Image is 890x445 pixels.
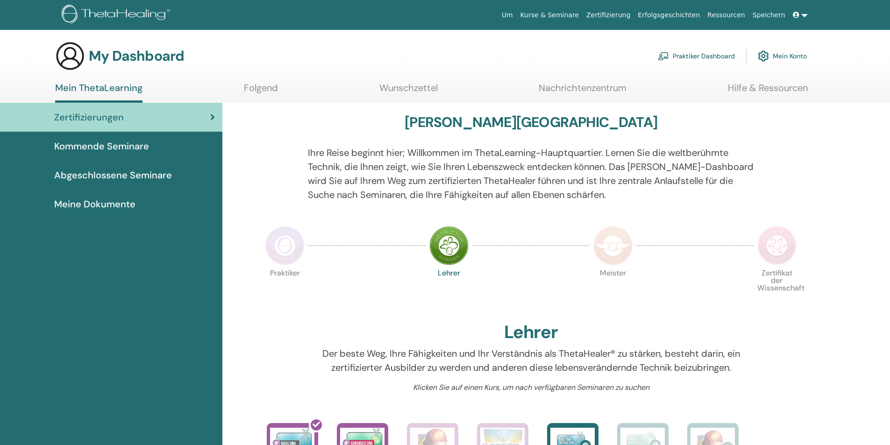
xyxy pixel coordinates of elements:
p: Der beste Weg, Ihre Fähigkeiten und Ihr Verständnis als ThetaHealer® zu stärken, besteht darin, e... [308,346,754,374]
span: Kommende Seminare [54,139,149,153]
a: Folgend [244,82,278,100]
a: Kurse & Seminare [517,7,583,24]
a: Um [498,7,517,24]
p: Zertifikat der Wissenschaft [757,269,797,309]
h2: Lehrer [504,322,558,343]
a: Zertifizierung [583,7,634,24]
a: Erfolgsgeschichten [634,7,704,24]
span: Abgeschlossene Seminare [54,168,172,182]
a: Mein ThetaLearning [55,82,142,103]
p: Ihre Reise beginnt hier; Willkommen im ThetaLearning-Hauptquartier. Lernen Sie die weltberühmte T... [308,146,754,202]
span: Zertifizierungen [54,110,124,124]
a: Mein Konto [758,46,807,66]
p: Praktiker [265,269,305,309]
a: Ressourcen [704,7,748,24]
span: Meine Dokumente [54,197,135,211]
h3: My Dashboard [89,48,184,64]
a: Speichern [749,7,789,24]
a: Wunschzettel [379,82,438,100]
p: Meister [593,269,633,309]
img: cog.svg [758,48,769,64]
a: Praktiker Dashboard [658,46,735,66]
img: Certificate of Science [757,226,797,265]
img: logo.png [62,5,173,26]
p: Klicken Sie auf einen Kurs, um nach verfügbaren Seminaren zu suchen [308,382,754,393]
img: Practitioner [265,226,305,265]
img: generic-user-icon.jpg [55,41,85,71]
a: Hilfe & Ressourcen [728,82,808,100]
img: Master [593,226,633,265]
p: Lehrer [429,269,469,309]
a: Nachrichtenzentrum [539,82,627,100]
h3: [PERSON_NAME][GEOGRAPHIC_DATA] [405,114,657,131]
img: Instructor [429,226,469,265]
img: chalkboard-teacher.svg [658,52,669,60]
